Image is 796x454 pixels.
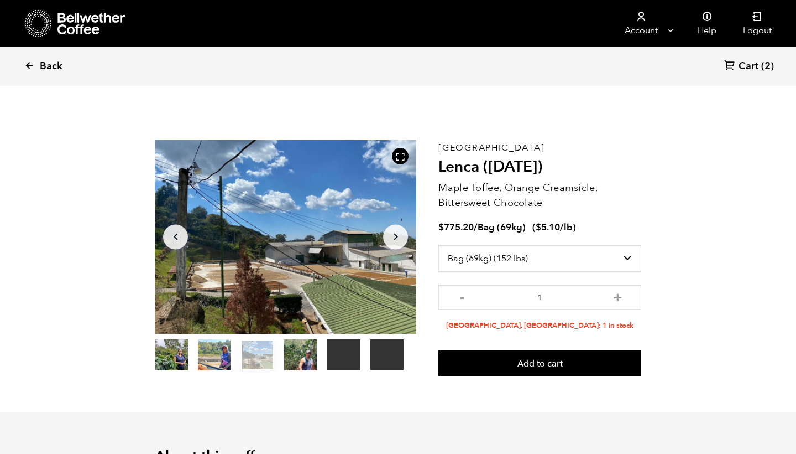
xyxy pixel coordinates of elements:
span: (2) [761,60,774,73]
p: Maple Toffee, Orange Creamsicle, Bittersweet Chocolate [438,180,641,210]
button: - [455,291,469,302]
span: /lb [560,221,573,234]
video: Your browser does not support the video tag. [327,339,360,370]
span: ( ) [532,221,576,234]
bdi: 5.10 [536,221,560,234]
a: Cart (2) [724,59,774,74]
bdi: 775.20 [438,221,474,234]
span: Bag (69kg) [478,221,526,234]
span: Back [40,60,62,73]
li: [GEOGRAPHIC_DATA], [GEOGRAPHIC_DATA]: 1 in stock [438,321,641,331]
span: $ [536,221,541,234]
span: Cart [739,60,758,73]
video: Your browser does not support the video tag. [370,339,404,370]
h2: Lenca ([DATE]) [438,158,641,177]
span: $ [438,221,444,234]
button: + [611,291,625,302]
button: Add to cart [438,350,641,376]
span: / [474,221,478,234]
